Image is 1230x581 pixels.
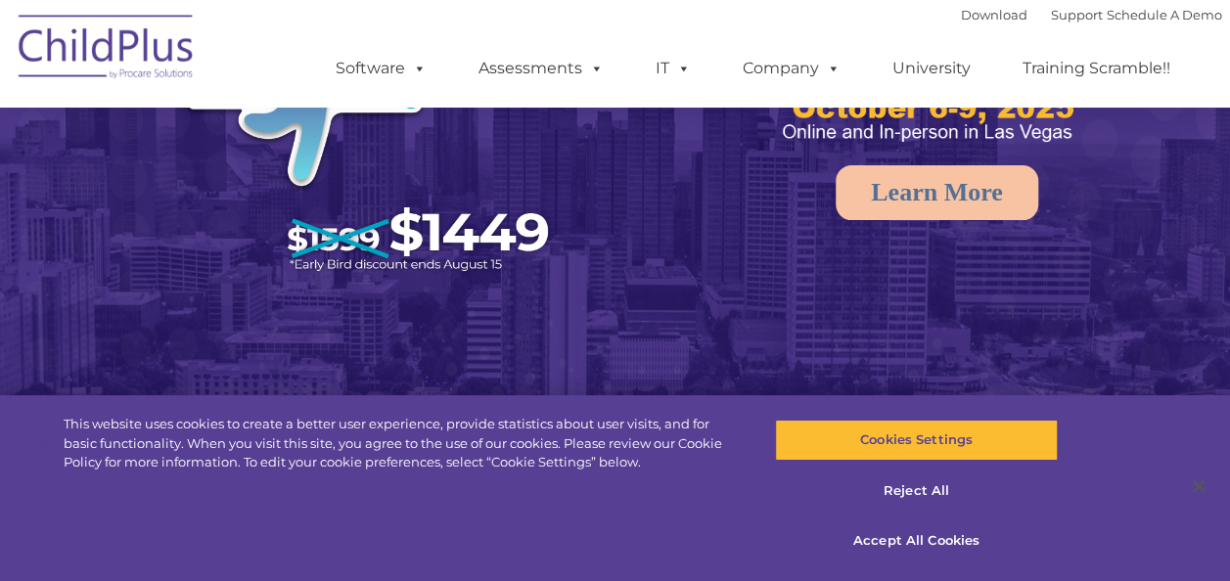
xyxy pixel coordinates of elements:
[272,209,355,224] span: Phone number
[836,165,1038,220] a: Learn More
[1051,7,1103,22] a: Support
[1177,465,1220,508] button: Close
[1003,49,1190,88] a: Training Scramble!!
[873,49,990,88] a: University
[723,49,860,88] a: Company
[961,7,1027,22] a: Download
[775,520,1058,561] button: Accept All Cookies
[272,129,332,144] span: Last name
[775,420,1058,461] button: Cookies Settings
[961,7,1222,22] font: |
[636,49,710,88] a: IT
[1107,7,1222,22] a: Schedule A Demo
[316,49,446,88] a: Software
[775,470,1058,512] button: Reject All
[9,1,205,99] img: ChildPlus by Procare Solutions
[64,415,738,472] div: This website uses cookies to create a better user experience, provide statistics about user visit...
[459,49,623,88] a: Assessments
